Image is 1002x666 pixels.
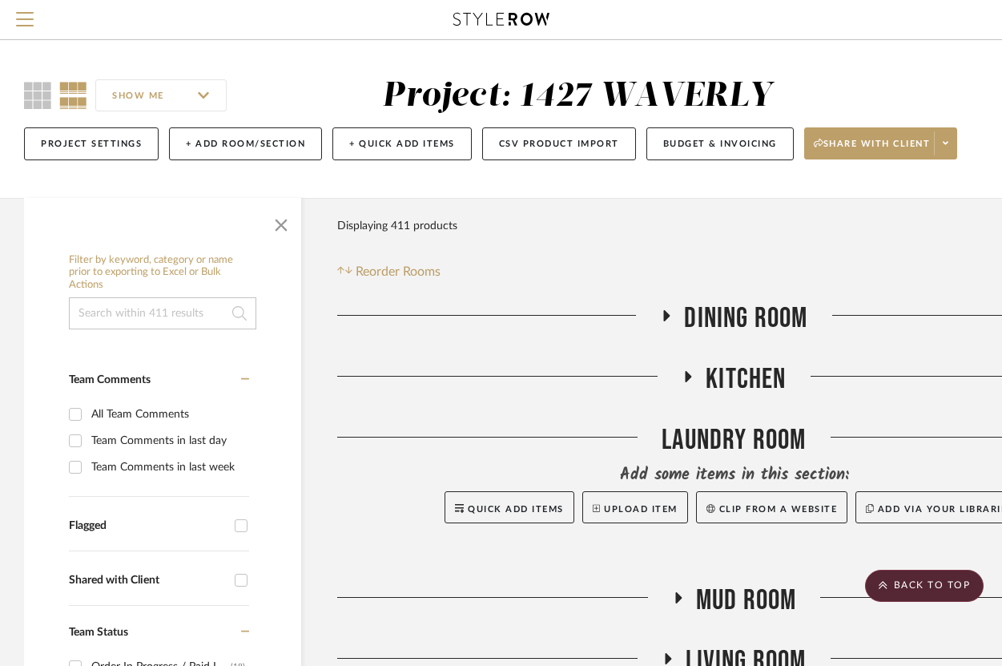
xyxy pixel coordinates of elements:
[69,297,256,329] input: Search within 411 results
[684,301,807,336] span: Dining Room
[91,402,245,427] div: All Team Comments
[91,454,245,480] div: Team Comments in last week
[169,127,322,160] button: + Add Room/Section
[382,79,772,113] div: Project: 1427 WAVERLY
[337,210,457,242] div: Displaying 411 products
[696,583,797,618] span: Mud Room
[582,491,688,523] button: Upload Item
[696,491,847,523] button: Clip from a website
[865,570,984,602] scroll-to-top-button: BACK TO TOP
[814,138,931,162] span: Share with client
[265,206,297,238] button: Close
[706,362,786,397] span: Kitchen
[468,505,564,514] span: Quick Add Items
[356,262,441,281] span: Reorder Rooms
[91,428,245,454] div: Team Comments in last day
[445,491,574,523] button: Quick Add Items
[482,127,636,160] button: CSV Product Import
[69,627,128,638] span: Team Status
[24,127,159,160] button: Project Settings
[69,254,256,292] h6: Filter by keyword, category or name prior to exporting to Excel or Bulk Actions
[69,374,151,385] span: Team Comments
[69,574,227,587] div: Shared with Client
[646,127,794,160] button: Budget & Invoicing
[337,262,441,281] button: Reorder Rooms
[332,127,472,160] button: + Quick Add Items
[804,127,958,159] button: Share with client
[69,519,227,533] div: Flagged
